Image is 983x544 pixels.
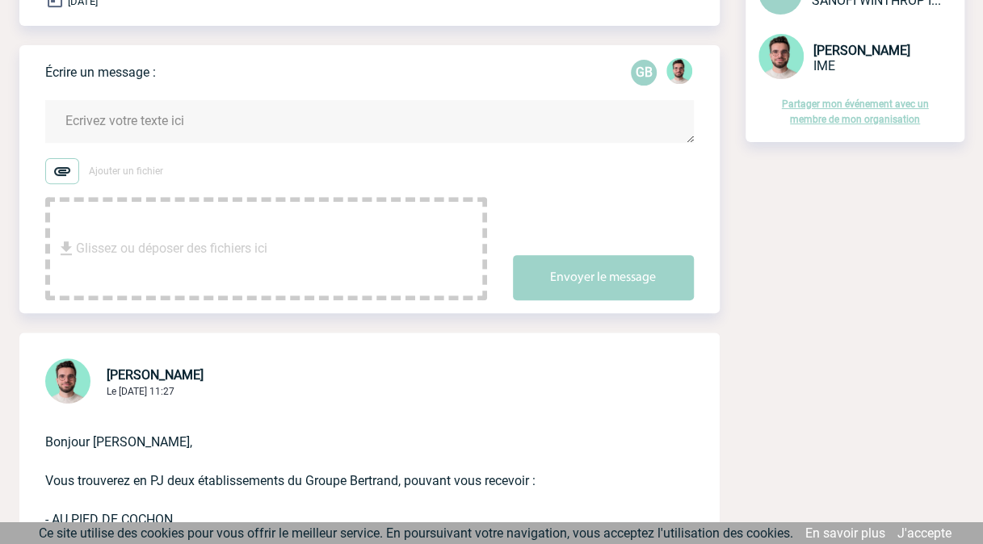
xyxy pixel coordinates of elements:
[782,98,929,125] a: Partager mon événement avec un membre de mon organisation
[897,525,951,541] a: J'accepte
[631,60,657,86] div: Geoffroy BOUDON
[813,43,910,58] span: [PERSON_NAME]
[758,34,804,79] img: 121547-2.png
[89,165,163,177] span: Ajouter un fichier
[45,65,156,80] p: Écrire un message :
[107,386,174,397] span: Le [DATE] 11:27
[39,525,793,541] span: Ce site utilise des cookies pour vous offrir le meilleur service. En poursuivant votre navigation...
[76,208,267,289] span: Glissez ou déposer des fichiers ici
[45,358,90,404] img: 121547-2.png
[813,58,835,73] span: IME
[513,255,694,300] button: Envoyer le message
[805,525,885,541] a: En savoir plus
[107,367,204,383] span: [PERSON_NAME]
[666,58,692,87] div: Benjamin ROLAND
[666,58,692,84] img: 121547-2.png
[631,60,657,86] p: GB
[57,239,76,258] img: file_download.svg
